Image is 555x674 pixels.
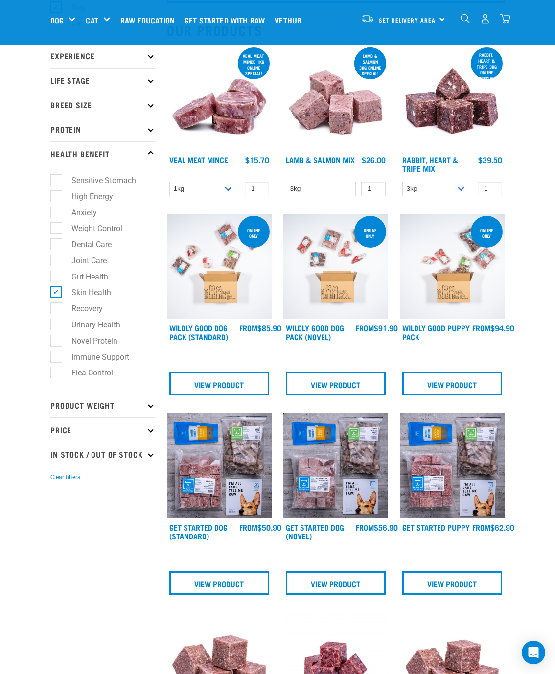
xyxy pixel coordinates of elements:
[169,157,228,162] a: Veal Meat Mince
[182,0,272,40] a: Get started with Raw
[402,325,470,339] a: Wildly Good Puppy Pack
[471,47,503,86] div: Rabbit, Heart & Tripe 3kg online special
[286,525,344,538] a: Get Started Dog (Novel)
[283,214,388,319] img: Dog Novel 0 2sec
[522,641,545,664] div: Open Intercom Messenger
[118,0,182,40] a: Raw Education
[169,525,228,538] a: Get Started Dog (Standard)
[86,14,98,26] a: Cat
[354,48,386,81] div: Lamb & Salmon 3kg online special!
[362,155,386,164] div: $26.00
[354,223,386,243] div: Online Only
[167,413,272,518] img: NSP Dog Standard Update
[239,523,281,532] div: $50.90
[461,14,470,23] img: home-icon-1@2x.png
[56,190,117,203] label: High Energy
[50,93,155,117] p: Breed Size
[400,413,505,518] img: NPS Puppy Update
[56,351,133,363] label: Immune Support
[478,155,502,164] div: $39.50
[50,68,155,93] p: Life Stage
[56,367,117,379] label: Flea Control
[238,48,270,81] div: Veal Meat mince 1kg online special!
[56,286,115,299] label: Skin Health
[356,523,398,532] div: $56.90
[472,525,490,529] span: FROM
[402,571,502,595] a: View Product
[361,182,386,197] input: 1
[56,302,107,315] label: Recovery
[50,141,155,166] p: Health Benefit
[400,214,505,319] img: Puppy 0 2sec
[238,223,270,243] div: Online Only
[56,174,140,186] label: Sensitive Stomach
[56,335,121,347] label: Novel Protein
[169,372,269,395] a: View Product
[400,46,505,150] img: 1175 Rabbit Heart Tripe Mix 01
[402,372,502,395] a: View Product
[167,46,272,150] img: 1160 Veal Meat Mince Medallions 01
[402,157,458,170] a: Rabbit, Heart & Tripe Mix
[361,14,374,23] img: van-moving.png
[379,18,436,22] span: Set Delivery Area
[169,325,228,339] a: Wildly Good Dog Pack (Standard)
[286,325,344,339] a: Wildly Good Dog Pack (Novel)
[472,325,490,330] span: FROM
[286,157,355,162] a: Lamb & Salmon Mix
[402,525,470,529] a: Get Started Puppy
[245,155,269,164] div: $15.70
[56,271,112,283] label: Gut Health
[50,117,155,141] p: Protein
[239,325,257,330] span: FROM
[283,46,388,150] img: 1029 Lamb Salmon Mix 01
[286,571,386,595] a: View Product
[239,324,281,332] div: $85.90
[50,44,155,68] p: Experience
[50,473,80,482] button: Clear filters
[169,571,269,595] a: View Product
[356,325,374,330] span: FROM
[272,0,309,40] a: Vethub
[500,14,510,24] img: home-icon@2x.png
[356,525,374,529] span: FROM
[50,442,155,466] p: In Stock / Out Of Stock
[283,413,388,518] img: NSP Dog Novel Update
[50,14,64,26] a: Dog
[50,393,155,417] p: Product Weight
[472,324,514,332] div: $94.90
[478,182,502,197] input: 1
[50,417,155,442] p: Price
[56,238,116,251] label: Dental Care
[167,214,272,319] img: Dog 0 2sec
[480,14,490,24] img: user.png
[56,255,111,267] label: Joint Care
[286,372,386,395] a: View Product
[471,223,503,243] div: Online Only
[356,324,398,332] div: $91.90
[56,319,124,331] label: Urinary Health
[245,182,269,197] input: 1
[56,222,126,234] label: Weight Control
[239,525,257,529] span: FROM
[56,207,101,219] label: Anxiety
[472,523,514,532] div: $62.90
